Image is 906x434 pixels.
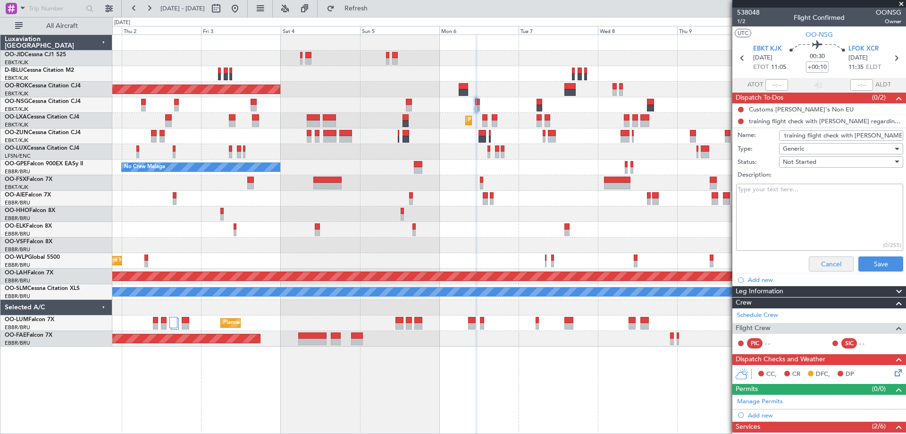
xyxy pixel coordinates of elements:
span: Not Started [783,158,816,166]
a: OO-LUXCessna Citation CJ4 [5,145,79,151]
span: [DATE] - [DATE] [160,4,205,13]
a: EBBR/BRU [5,246,30,253]
a: Manage Permits [737,397,783,407]
div: [DATE] [114,19,130,27]
span: Flight Crew [736,323,771,334]
div: SIC [841,338,857,349]
span: [DATE] [753,53,772,63]
div: Wed 8 [598,26,677,34]
div: - - [765,339,786,348]
a: EBBR/BRU [5,293,30,300]
a: OO-LXACessna Citation CJ4 [5,114,79,120]
span: LFOK XCR [848,44,879,54]
span: Leg Information [736,286,783,297]
span: OO-NSG [805,30,833,40]
input: Trip Number [29,1,83,16]
span: OO-LUM [5,317,28,323]
span: 00:30 [810,52,825,61]
a: OO-WLPGlobal 5500 [5,255,60,260]
span: OO-ZUN [5,130,28,136]
span: Crew [736,298,752,308]
div: No Crew Malaga [124,160,165,174]
span: OO-WLP [5,255,28,260]
span: ATOT [747,80,763,90]
a: OO-ZUNCessna Citation CJ4 [5,130,81,136]
a: OO-ELKFalcon 8X [5,223,52,229]
span: 1/2 [737,17,760,26]
a: EBBR/BRU [5,324,30,331]
a: OO-VSFFalcon 8X [5,239,52,245]
a: EBBR/BRU [5,277,30,284]
span: Dispatch To-Dos [736,93,783,103]
span: OO-ROK [5,83,28,89]
button: Cancel [809,256,854,272]
div: - - [859,339,881,348]
span: OO-LAH [5,270,27,276]
div: PIC [747,338,763,349]
div: Thu 9 [677,26,756,34]
span: [DATE] [848,53,868,63]
a: EBKT/KJK [5,137,28,144]
span: OO-FAE [5,332,26,338]
span: OO-GPE [5,161,27,167]
div: (0/255) [883,241,901,249]
div: Sun 5 [360,26,439,34]
a: EBBR/BRU [5,230,30,238]
span: Services [736,422,760,433]
a: OO-FAEFalcon 7X [5,332,52,338]
a: EBBR/BRU [5,262,30,269]
span: D-IBLU [5,68,23,73]
span: CC, [766,370,777,379]
a: EBKT/KJK [5,106,28,113]
a: EBKT/KJK [5,184,28,191]
span: OO-HHO [5,208,29,213]
div: Thu 2 [122,26,201,34]
span: EBKT KJK [753,44,782,54]
div: Mon 6 [439,26,519,34]
button: Save [858,256,903,272]
span: Refresh [336,5,376,12]
a: OO-SLMCessna Citation XLS [5,286,80,291]
a: EBBR/BRU [5,340,30,347]
a: D-IBLUCessna Citation M2 [5,68,74,73]
span: 538048 [737,8,760,17]
span: ETOT [753,63,769,72]
span: CR [792,370,800,379]
a: EBKT/KJK [5,90,28,97]
a: EBKT/KJK [5,75,28,82]
span: OO-LUX [5,145,27,151]
button: UTC [735,29,751,37]
span: OO-FSX [5,177,26,182]
span: Dispatch Checks and Weather [736,354,825,365]
span: (0/0) [872,384,886,394]
span: (0/2) [872,93,886,102]
a: OO-ROKCessna Citation CJ4 [5,83,81,89]
span: OONSG [876,8,901,17]
span: OO-NSG [5,99,28,104]
label: Type: [738,145,779,154]
a: EBBR/BRU [5,168,30,175]
span: Owner [876,17,901,26]
a: OO-GPEFalcon 900EX EASy II [5,161,83,167]
input: --:-- [765,79,788,91]
a: OO-JIDCessna CJ1 525 [5,52,66,58]
span: DFC, [816,370,830,379]
div: Planned Maint Milan (Linate) [83,254,151,268]
span: OO-JID [5,52,25,58]
div: Planned Maint Kortrijk-[GEOGRAPHIC_DATA] [468,113,578,128]
span: ELDT [866,63,881,72]
div: Customs [PERSON_NAME]'s Non EU [749,105,854,113]
span: OO-VSF [5,239,26,245]
span: OO-ELK [5,223,26,229]
span: DP [846,370,854,379]
a: EBBR/BRU [5,199,30,206]
a: OO-HHOFalcon 8X [5,208,55,213]
button: All Aircraft [10,18,102,34]
div: Tue 7 [519,26,598,34]
a: OO-FSXFalcon 7X [5,177,52,182]
a: EBKT/KJK [5,121,28,128]
div: Add new [748,411,901,419]
span: Generic [783,145,804,153]
a: EBBR/BRU [5,215,30,222]
a: EBKT/KJK [5,59,28,66]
